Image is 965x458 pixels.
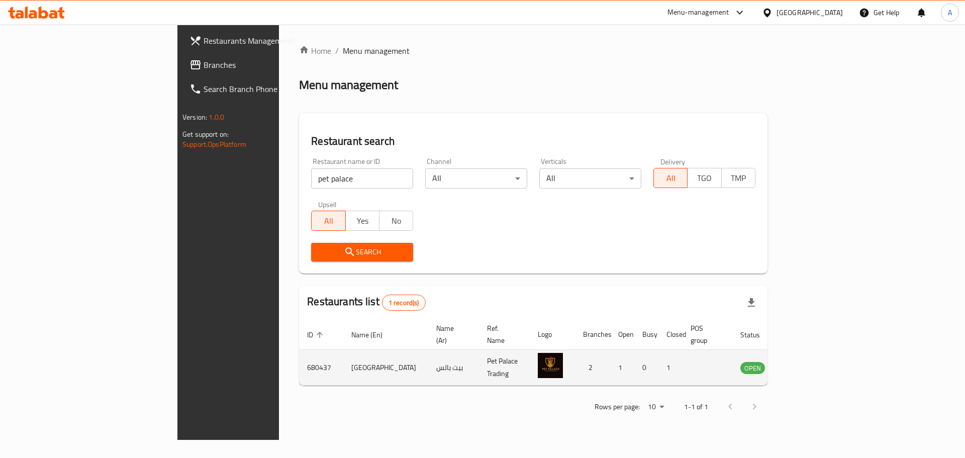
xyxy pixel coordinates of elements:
[316,214,341,228] span: All
[204,59,331,71] span: Branches
[634,350,658,386] td: 0
[740,329,773,341] span: Status
[658,171,684,186] span: All
[209,111,224,124] span: 1.0.0
[345,211,379,231] button: Yes
[181,53,339,77] a: Branches
[538,353,563,378] img: Pet Palace
[318,201,337,208] label: Upsell
[740,362,765,374] span: OPEN
[658,319,683,350] th: Closed
[721,168,755,188] button: TMP
[182,128,229,141] span: Get support on:
[350,214,375,228] span: Yes
[634,319,658,350] th: Busy
[595,401,640,413] p: Rows per page:
[343,350,428,386] td: [GEOGRAPHIC_DATA]
[575,319,610,350] th: Branches
[343,45,410,57] span: Menu management
[684,401,708,413] p: 1-1 of 1
[382,295,426,311] div: Total records count
[667,7,729,19] div: Menu-management
[204,35,331,47] span: Restaurants Management
[299,45,767,57] nav: breadcrumb
[436,322,467,346] span: Name (Ar)
[479,350,530,386] td: Pet Palace Trading
[182,111,207,124] span: Version:
[299,319,820,386] table: enhanced table
[777,7,843,18] div: [GEOGRAPHIC_DATA]
[539,168,641,189] div: All
[182,138,246,151] a: Support.OpsPlatform
[181,77,339,101] a: Search Branch Phone
[351,329,396,341] span: Name (En)
[307,294,425,311] h2: Restaurants list
[311,168,413,189] input: Search for restaurant name or ID..
[425,168,527,189] div: All
[610,350,634,386] td: 1
[383,214,409,228] span: No
[739,291,763,315] div: Export file
[311,211,345,231] button: All
[181,29,339,53] a: Restaurants Management
[658,350,683,386] td: 1
[687,168,721,188] button: TGO
[653,168,688,188] button: All
[311,243,413,261] button: Search
[610,319,634,350] th: Open
[692,171,717,186] span: TGO
[382,298,425,308] span: 1 record(s)
[530,319,575,350] th: Logo
[644,400,668,415] div: Rows per page:
[487,322,518,346] span: Ref. Name
[726,171,751,186] span: TMP
[379,211,413,231] button: No
[319,246,405,258] span: Search
[307,329,326,341] span: ID
[299,77,398,93] h2: Menu management
[948,7,952,18] span: A
[204,83,331,95] span: Search Branch Phone
[691,322,720,346] span: POS group
[428,350,479,386] td: بيت بالس
[575,350,610,386] td: 2
[660,158,686,165] label: Delivery
[311,134,755,149] h2: Restaurant search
